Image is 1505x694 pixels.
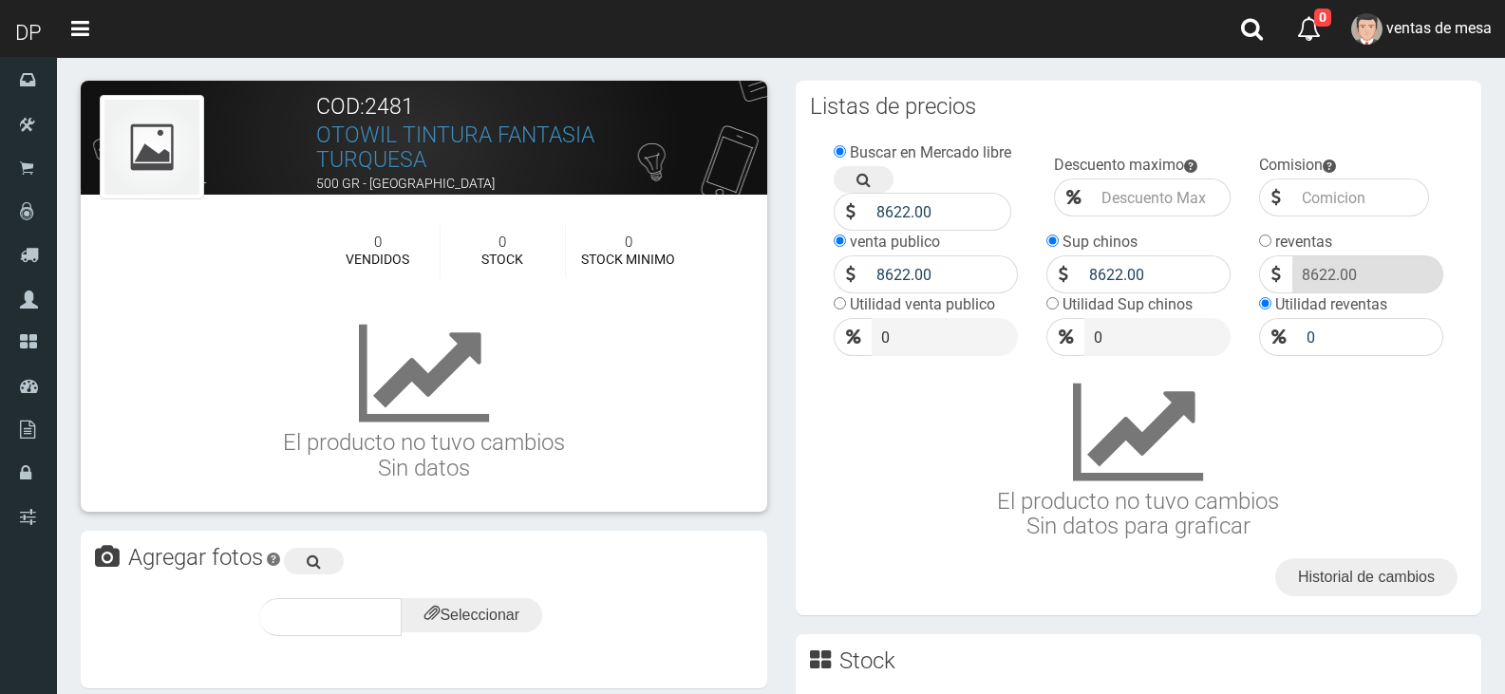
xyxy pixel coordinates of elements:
[374,234,382,251] font: 0
[316,176,495,191] font: 500 GR - [GEOGRAPHIC_DATA]
[499,234,506,251] font: 0
[850,295,995,313] label: Utilidad venta publico
[1092,178,1230,216] input: Descuento Maximo
[834,166,894,193] a: Buscar precio en google
[1080,255,1231,293] input: Precio Sup chinos
[850,233,940,251] label: venta publico
[316,199,397,215] font: PERFUMERIA
[1275,558,1458,596] a: Historial de cambios
[1259,156,1323,174] label: Comision
[424,607,519,623] span: Seleccionar
[581,252,675,267] font: STOCK MINIMO
[104,100,199,195] img: foto_fondo.png
[1297,318,1443,356] input: Precio Sup chinos
[81,316,767,480] h3: El producto no tuvo cambios Sin datos
[481,252,523,267] font: STOCK
[1063,233,1138,251] label: Sup chinos
[128,546,263,569] h3: Agregar fotos
[1275,295,1387,313] label: Utilidad reventas
[346,252,409,267] font: VENDIDOS
[1275,233,1332,251] label: reventas
[1314,9,1331,27] span: 0
[1084,318,1231,356] input: Precio Sup chinos
[1292,178,1429,216] input: Comicion
[316,122,594,172] a: OTOWIL TINTURA FANTASIA TURQUESA
[839,649,895,672] h3: Stock
[810,95,976,118] h3: Listas de precios
[625,234,632,251] font: 0
[850,143,1011,161] label: Buscar en Mercado libre
[819,375,1458,539] h3: El producto no tuvo cambios Sin datos para graficar
[1054,156,1184,174] label: Descuento maximo
[284,548,344,574] a: Buscar imagen en google
[316,94,414,120] font: COD:2481
[1292,255,1443,293] input: Precio Sup chinos
[872,318,1018,356] input: Precio Venta...
[1063,295,1193,313] label: Utilidad Sup chinos
[867,193,1012,231] input: Precio Costo...
[867,255,1018,293] input: Precio Venta...
[1351,13,1383,45] img: User Image
[1386,19,1492,37] span: ventas de mesa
